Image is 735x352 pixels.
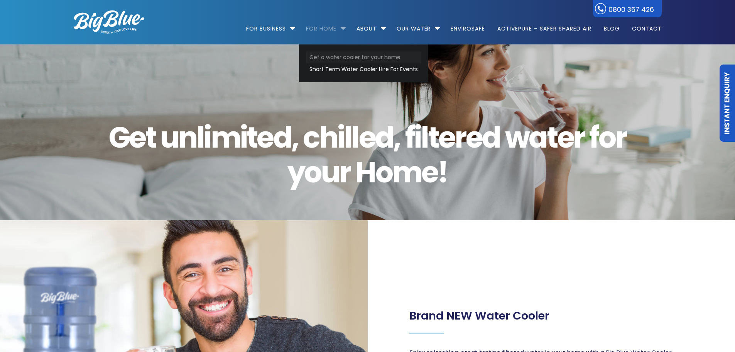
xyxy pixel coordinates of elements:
[306,63,421,75] a: Short Term Water Cooler Hire For Events
[74,10,144,34] img: logo
[306,51,421,63] a: Get a water cooler for your home
[720,65,735,142] a: Instant Enquiry
[409,299,549,323] div: Page 1
[409,309,549,323] h2: Brand NEW Water Cooler
[86,120,649,190] span: Get unlimited, chilled, filtered water for your Home!
[684,301,724,341] iframe: Chatbot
